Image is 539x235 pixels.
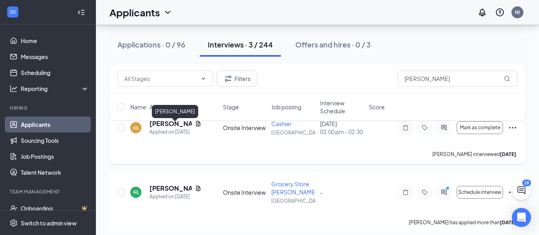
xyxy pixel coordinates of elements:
[130,103,179,111] span: Name · Applied On
[295,39,371,49] div: Offers and hires · 0 / 3
[320,99,364,115] span: Interview Schedule
[163,8,173,17] svg: ChevronDown
[500,219,516,225] b: [DATE]
[10,105,88,111] div: Hiring
[401,189,410,196] svg: Note
[517,186,526,195] svg: ChatActive
[200,75,207,82] svg: ChevronDown
[21,219,77,227] div: Switch to admin view
[124,74,197,83] input: All Stages
[504,75,510,82] svg: MagnifyingGlass
[512,181,531,200] button: ChatActive
[217,71,257,87] button: Filter Filters
[21,49,89,65] a: Messages
[223,74,233,83] svg: Filter
[500,151,516,157] b: [DATE]
[9,8,17,16] svg: WorkstreamLogo
[458,190,501,195] span: Schedule interview
[10,85,18,93] svg: Analysis
[10,219,18,227] svg: Settings
[21,65,89,81] a: Scheduling
[271,197,315,204] p: [GEOGRAPHIC_DATA]
[208,39,273,49] div: Interviews · 3 / 244
[444,186,453,192] svg: PrimaryDot
[149,193,201,201] div: Applied on [DATE]
[133,189,139,196] div: HL
[495,8,505,17] svg: QuestionInfo
[477,8,487,17] svg: Notifications
[409,219,517,226] p: [PERSON_NAME] has applied more than .
[432,151,517,158] p: [PERSON_NAME] interviewed .
[320,189,323,196] span: -
[320,128,364,136] span: 02:00 pm - 02:30 pm
[195,185,201,192] svg: Document
[223,103,239,111] span: Stage
[149,184,192,193] h5: [PERSON_NAME]
[21,117,89,132] a: Applicants
[152,105,198,118] div: [PERSON_NAME]
[149,128,201,136] div: Applied on [DATE]
[21,200,89,216] a: OnboardingCrown
[109,6,160,19] h1: Applicants
[271,180,317,196] span: Grocery Store [PERSON_NAME]
[398,71,517,87] input: Search in interviews
[117,39,185,49] div: Applications · 0 / 96
[271,103,301,111] span: Job posting
[420,189,430,196] svg: Tag
[21,132,89,148] a: Sourcing Tools
[10,188,88,195] div: Team Management
[271,129,315,136] p: [GEOGRAPHIC_DATA]
[457,186,503,199] button: Schedule interview
[439,189,449,196] svg: ActiveChat
[508,188,517,197] svg: Ellipses
[223,188,267,196] div: Onsite Interview
[21,164,89,180] a: Talent Network
[515,9,520,16] div: NI
[21,85,90,93] div: Reporting
[77,8,85,16] svg: Collapse
[522,180,531,186] div: 18
[512,208,531,227] div: Open Intercom Messenger
[21,148,89,164] a: Job Postings
[21,33,89,49] a: Home
[369,103,385,111] span: Score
